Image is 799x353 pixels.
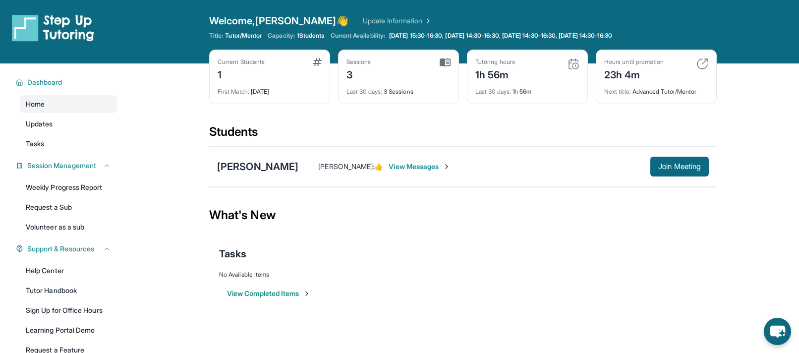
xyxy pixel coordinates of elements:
div: Students [209,124,717,146]
span: Join Meeting [658,164,701,170]
a: Updates [20,115,117,133]
img: card [313,58,322,66]
div: 3 Sessions [346,82,451,96]
a: Request a Sub [20,198,117,216]
div: 1h 56m [475,82,579,96]
span: Tutor/Mentor [225,32,262,40]
div: Hours until promotion [604,58,664,66]
img: Chevron Right [422,16,432,26]
span: Welcome, [PERSON_NAME] 👋 [209,14,349,28]
div: 3 [346,66,371,82]
img: card [696,58,708,70]
span: Updates [26,119,53,129]
div: 23h 4m [604,66,664,82]
span: [PERSON_NAME] : [318,162,374,171]
span: Next title : [604,88,631,95]
span: Tasks [26,139,44,149]
div: [PERSON_NAME] [217,160,298,174]
span: [DATE] 15:30-16:30, [DATE] 14:30-16:30, [DATE] 14:30-16:30, [DATE] 14:30-16:30 [389,32,612,40]
a: Weekly Progress Report [20,178,117,196]
span: Capacity: [268,32,295,40]
span: Last 30 days : [475,88,511,95]
img: card [440,58,451,67]
span: 1 Students [297,32,325,40]
img: logo [12,14,94,42]
img: card [568,58,579,70]
span: 👍 [374,162,383,171]
a: Update Information [363,16,432,26]
div: [DATE] [218,82,322,96]
span: First Match : [218,88,249,95]
a: Help Center [20,262,117,280]
span: Title: [209,32,223,40]
a: Learning Portal Demo [20,321,117,339]
button: Support & Resources [23,244,111,254]
button: Join Meeting [650,157,709,176]
span: Home [26,99,45,109]
button: Dashboard [23,77,111,87]
button: Session Management [23,161,111,171]
span: Tasks [219,247,246,261]
img: Chevron-Right [443,163,451,171]
span: Session Management [27,161,96,171]
a: [DATE] 15:30-16:30, [DATE] 14:30-16:30, [DATE] 14:30-16:30, [DATE] 14:30-16:30 [387,32,614,40]
div: What's New [209,193,717,237]
a: Volunteer as a sub [20,218,117,236]
span: Support & Resources [27,244,94,254]
div: Tutoring hours [475,58,515,66]
span: Dashboard [27,77,62,87]
button: chat-button [764,318,791,345]
div: 1 [218,66,265,82]
span: View Messages [389,162,451,172]
span: Current Availability: [331,32,385,40]
a: Home [20,95,117,113]
div: Current Students [218,58,265,66]
a: Tutor Handbook [20,282,117,299]
div: Advanced Tutor/Mentor [604,82,708,96]
span: Last 30 days : [346,88,382,95]
a: Tasks [20,135,117,153]
button: View Completed Items [227,289,311,298]
div: 1h 56m [475,66,515,82]
div: Sessions [346,58,371,66]
div: No Available Items [219,271,707,279]
a: Sign Up for Office Hours [20,301,117,319]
